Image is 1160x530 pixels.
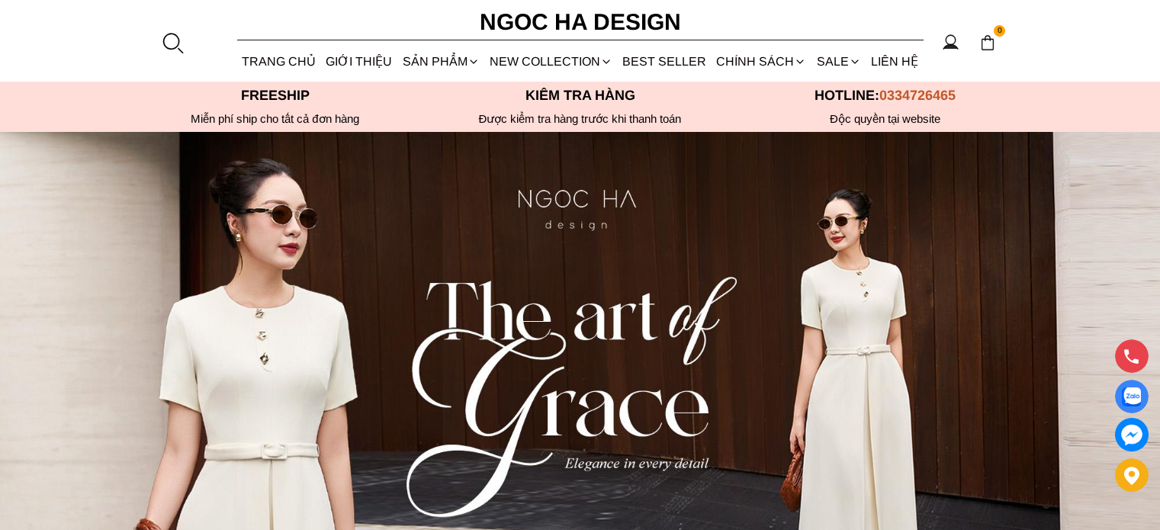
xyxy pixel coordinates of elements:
img: Display image [1122,387,1141,406]
div: SẢN PHẨM [397,41,484,82]
p: Được kiểm tra hàng trước khi thanh toán [428,112,733,126]
a: BEST SELLER [618,41,712,82]
h6: Độc quyền tại website [733,112,1038,126]
img: img-CART-ICON-ksit0nf1 [979,34,996,51]
p: Hotline: [733,88,1038,104]
a: GIỚI THIỆU [321,41,397,82]
span: 0334726465 [879,88,956,103]
a: LIÊN HỆ [866,41,923,82]
a: Ngoc Ha Design [466,4,695,40]
div: Chính sách [712,41,811,82]
a: SALE [811,41,866,82]
div: Miễn phí ship cho tất cả đơn hàng [123,112,428,126]
font: Kiểm tra hàng [525,88,635,103]
a: messenger [1115,418,1149,451]
p: Freeship [123,88,428,104]
a: TRANG CHỦ [237,41,321,82]
a: Display image [1115,380,1149,413]
a: NEW COLLECTION [484,41,617,82]
span: 0 [994,25,1006,37]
